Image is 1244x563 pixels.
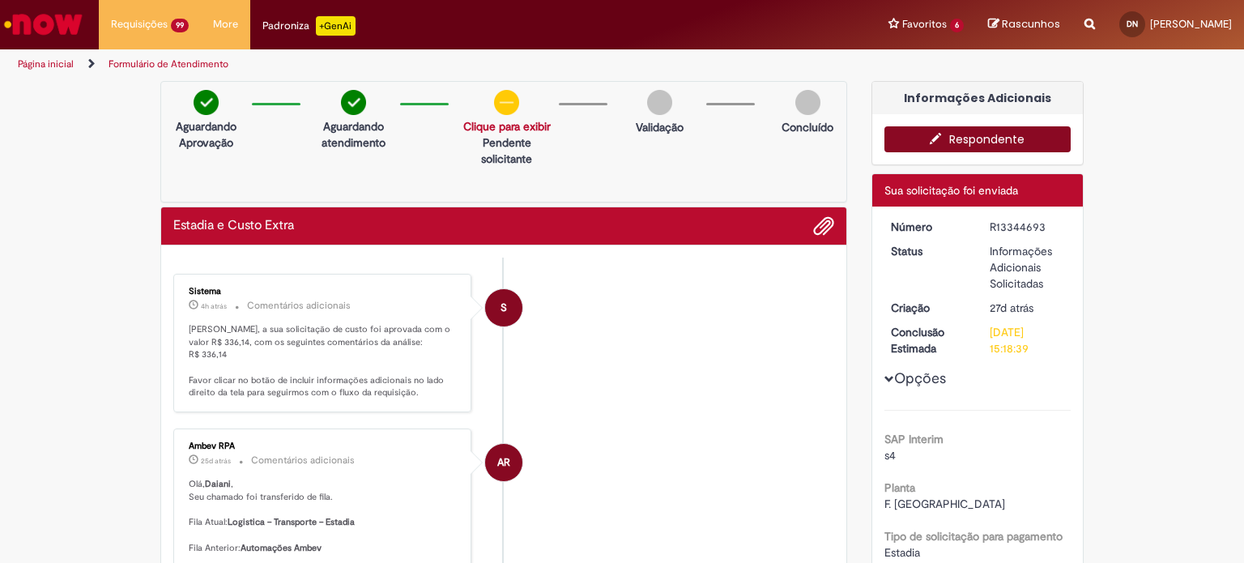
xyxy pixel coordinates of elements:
span: s4 [884,448,896,463]
div: Ambev RPA [189,441,458,451]
span: 25d atrás [201,456,231,466]
time: 27/08/2025 10:49:08 [201,301,227,311]
img: check-circle-green.png [341,90,366,115]
span: More [213,16,238,32]
small: Comentários adicionais [247,299,351,313]
p: Aguardando Aprovação [168,118,244,151]
p: +GenAi [316,16,356,36]
b: SAP Interim [884,432,944,446]
dt: Criação [879,300,978,316]
dt: Conclusão Estimada [879,324,978,356]
div: System [485,289,522,326]
span: 4h atrás [201,301,227,311]
span: Sua solicitação foi enviada [884,183,1018,198]
p: Olá, , Seu chamado foi transferido de fila. Fila Atual: Fila Anterior: [189,478,458,554]
div: Informações Adicionais [872,82,1084,114]
span: 6 [950,19,964,32]
span: Estadia [884,545,920,560]
span: Rascunhos [1002,16,1060,32]
div: Padroniza [262,16,356,36]
span: 99 [171,19,189,32]
button: Respondente [884,126,1071,152]
div: Informações Adicionais Solicitadas [990,243,1065,292]
span: DN [1127,19,1138,29]
p: Pendente solicitante [463,134,551,167]
p: Concluído [782,119,833,135]
img: ServiceNow [2,8,85,41]
img: img-circle-grey.png [795,90,820,115]
span: AR [497,443,510,482]
a: Página inicial [18,58,74,70]
p: Aguardando atendimento [315,118,391,151]
b: Tipo de solicitação para pagamento [884,529,1063,544]
span: 27d atrás [990,301,1033,315]
div: [DATE] 15:18:39 [990,324,1065,356]
time: 02/08/2025 19:03:20 [201,456,231,466]
button: Adicionar anexos [813,215,834,237]
div: R13344693 [990,219,1065,235]
div: Sistema [189,287,458,296]
a: Clique para exibir [463,119,551,134]
ul: Trilhas de página [12,49,817,79]
div: 01/08/2025 10:18:35 [990,300,1065,316]
span: [PERSON_NAME] [1150,17,1232,31]
a: Rascunhos [988,17,1060,32]
b: Automações Ambev [241,542,322,554]
b: Planta [884,480,915,495]
span: Favoritos [902,16,947,32]
p: Validação [636,119,684,135]
a: Formulário de Atendimento [109,58,228,70]
span: F. [GEOGRAPHIC_DATA] [884,497,1005,511]
p: [PERSON_NAME], a sua solicitação de custo foi aprovada com o valor R$ 336,14, com os seguintes co... [189,323,458,399]
small: Comentários adicionais [251,454,355,467]
img: check-circle-green.png [194,90,219,115]
span: S [501,288,507,327]
dt: Número [879,219,978,235]
img: img-circle-grey.png [647,90,672,115]
img: circle-minus.png [494,90,519,115]
b: Daiani [205,478,231,490]
span: Requisições [111,16,168,32]
dt: Status [879,243,978,259]
div: Ambev RPA [485,444,522,481]
h2: Estadia e Custo Extra Histórico de tíquete [173,219,294,233]
b: Logistica – Transporte – Estadia [228,516,355,528]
